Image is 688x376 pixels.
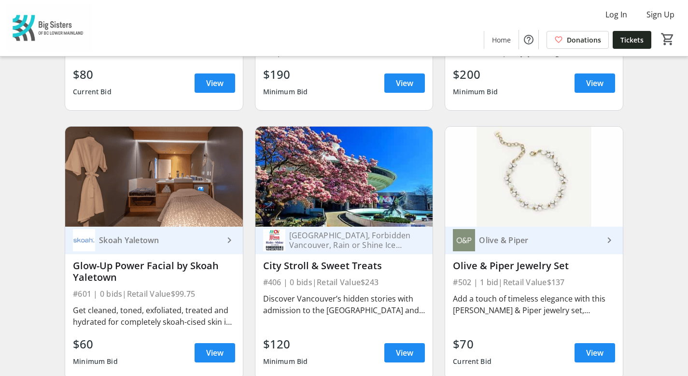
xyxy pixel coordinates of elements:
[263,83,308,101] div: Minimum Bid
[586,347,604,359] span: View
[586,77,604,89] span: View
[263,293,425,316] div: Discover Vancouver’s hidden stories with admission to the [GEOGRAPHIC_DATA] and a Forbidden Vanco...
[575,73,615,93] a: View
[195,73,235,93] a: View
[73,353,118,370] div: Minimum Bid
[453,275,615,289] div: #502 | 1 bid | Retail Value $137
[285,231,414,250] div: [GEOGRAPHIC_DATA], Forbidden Vancouver, Rain or Shine Ice Cream, and [PERSON_NAME] Coffee Roasters
[575,343,615,362] a: View
[567,35,601,45] span: Donations
[65,127,243,227] img: Glow-Up Power Facial by Skoah Yaletown
[384,343,425,362] a: View
[65,227,243,254] a: Skoah YaletownSkoah Yaletown
[598,7,635,22] button: Log In
[73,260,235,283] div: Glow-Up Power Facial by Skoah Yaletown
[255,127,433,227] img: City Stroll & Sweet Treats
[263,275,425,289] div: #406 | 0 bids | Retail Value $243
[396,347,413,359] span: View
[206,77,224,89] span: View
[659,30,676,48] button: Cart
[519,30,538,49] button: Help
[263,229,285,251] img: Museum of Vancouver, Forbidden Vancouver, Rain or Shine Ice Cream, and JJ Bean Coffee Roasters
[604,234,615,246] mat-icon: keyboard_arrow_right
[453,229,475,251] img: Olive & Piper
[73,287,235,301] div: #601 | 0 bids | Retail Value $99.75
[613,31,651,49] a: Tickets
[453,353,491,370] div: Current Bid
[396,77,413,89] span: View
[73,66,112,83] div: $80
[263,353,308,370] div: Minimum Bid
[547,31,609,49] a: Donations
[195,343,235,362] a: View
[73,229,95,251] img: Skoah Yaletown
[73,335,118,353] div: $60
[95,235,224,245] div: Skoah Yaletown
[73,304,235,328] div: Get cleaned, toned, exfoliated, treated and hydrated for completely skoah-cised skin in under an ...
[6,4,92,52] img: Big Sisters of BC Lower Mainland's Logo
[646,9,674,20] span: Sign Up
[224,234,235,246] mat-icon: keyboard_arrow_right
[206,347,224,359] span: View
[453,260,615,272] div: Olive & Piper Jewelry Set
[384,73,425,93] a: View
[263,66,308,83] div: $190
[445,227,623,254] a: Olive & PiperOlive & Piper
[73,83,112,101] div: Current Bid
[453,83,498,101] div: Minimum Bid
[263,335,308,353] div: $120
[263,260,425,272] div: City Stroll & Sweet Treats
[453,335,491,353] div: $70
[620,35,644,45] span: Tickets
[605,9,627,20] span: Log In
[453,293,615,316] div: Add a touch of timeless elegance with this [PERSON_NAME] & Piper jewelry set, featuring the Mini ...
[639,7,682,22] button: Sign Up
[475,235,604,245] div: Olive & Piper
[445,127,623,227] img: Olive & Piper Jewelry Set
[492,35,511,45] span: Home
[453,66,498,83] div: $200
[484,31,519,49] a: Home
